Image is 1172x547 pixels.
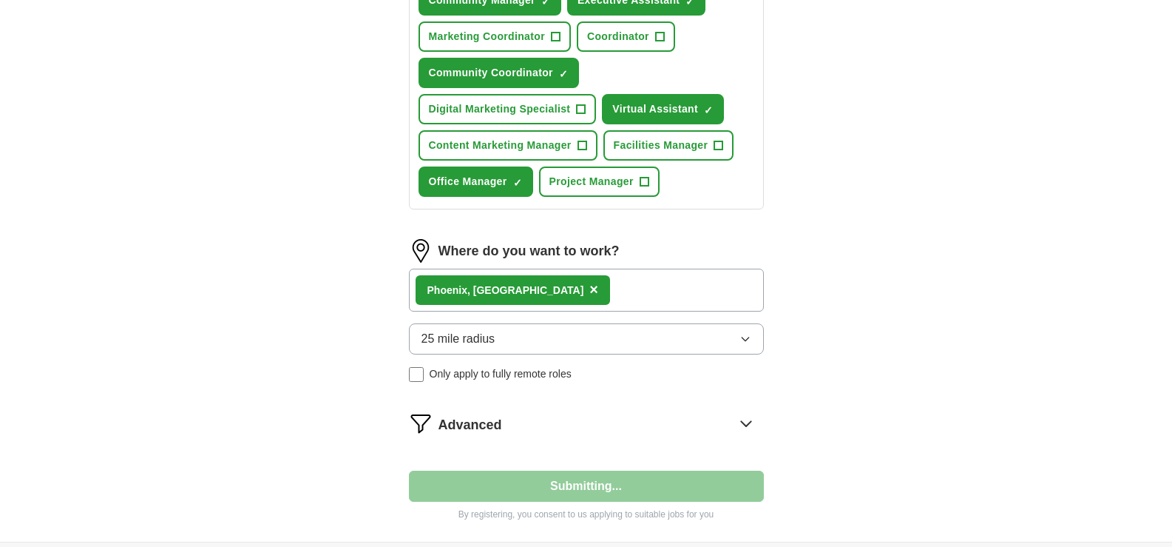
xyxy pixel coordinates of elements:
[409,412,433,435] img: filter
[614,138,708,153] span: Facilities Manager
[577,21,675,52] button: Coordinator
[589,281,598,298] span: ×
[539,167,660,197] button: Project Manager
[409,367,424,382] input: Only apply to fully remote roles
[589,279,598,301] button: ×
[429,29,545,44] span: Marketing Coordinator
[429,65,553,81] span: Community Coordinator
[438,241,620,261] label: Where do you want to work?
[409,323,764,355] button: 25 mile radius
[419,21,571,52] button: Marketing Coordinator
[427,284,447,296] strong: Pho
[421,330,495,348] span: 25 mile radius
[429,138,572,153] span: Content Marketing Manager
[419,130,597,161] button: Content Marketing Manager
[704,104,713,116] span: ✓
[409,239,433,263] img: location.png
[427,283,584,298] div: enix, [GEOGRAPHIC_DATA]
[419,167,533,197] button: Office Manager✓
[430,366,572,382] span: Only apply to fully remote roles
[549,174,634,189] span: Project Manager
[603,130,734,161] button: Facilities Manager
[429,101,571,117] span: Digital Marketing Specialist
[559,68,568,80] span: ✓
[587,29,649,44] span: Coordinator
[602,94,724,124] button: Virtual Assistant✓
[513,177,522,189] span: ✓
[419,58,579,88] button: Community Coordinator✓
[419,94,597,124] button: Digital Marketing Specialist
[409,508,764,521] p: By registering, you consent to us applying to suitable jobs for you
[612,101,698,117] span: Virtual Assistant
[429,174,507,189] span: Office Manager
[409,471,764,502] button: Submitting...
[438,415,502,435] span: Advanced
